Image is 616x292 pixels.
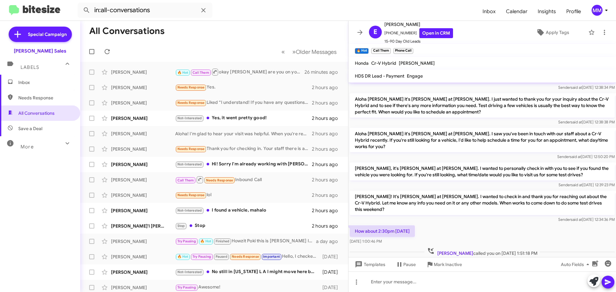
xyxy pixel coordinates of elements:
[18,79,73,86] span: Inbox
[312,130,343,137] div: 2 hours ago
[312,192,343,198] div: 2 hours ago
[175,207,312,214] div: I found a vehicle, mahalo
[177,193,205,197] span: Needs Response
[281,48,285,56] span: «
[18,95,73,101] span: Needs Response
[319,254,343,260] div: [DATE]
[419,28,453,38] a: Open in CRM
[312,100,343,106] div: 2 hours ago
[175,238,316,245] div: Howzit Poki this is [PERSON_NAME] I just wanted to let you know that I decided to purchase anothe...
[175,145,312,153] div: Thank you for checking in. Your staff there is awesome!
[373,27,377,37] span: E
[206,178,233,182] span: Needs Response
[354,259,385,270] span: Templates
[399,60,435,66] span: [PERSON_NAME]
[312,161,343,168] div: 2 hours ago
[175,114,312,122] div: Yes, it went pretty good!
[350,128,615,152] p: Aloha [PERSON_NAME] it's [PERSON_NAME] at [PERSON_NAME]. I saw you've been in touch with our staf...
[193,71,209,75] span: Call Them
[177,147,205,151] span: Needs Response
[558,120,615,124] span: Sender [DATE] 12:38:38 PM
[316,238,343,245] div: a day ago
[312,207,343,214] div: 2 hours ago
[175,161,312,168] div: Hi! Sorry I'm already working with [PERSON_NAME] and he's keeping me in the loop. thank you though!
[561,259,592,270] span: Auto Fields
[390,259,421,270] button: Pause
[177,254,188,259] span: 🔥 Hot
[200,239,211,243] span: 🔥 Hot
[371,48,390,54] small: Call Them
[533,2,561,21] a: Insights
[296,48,337,55] span: Older Messages
[28,31,67,38] span: Special Campaign
[407,73,423,79] span: Engage
[350,191,615,215] p: [PERSON_NAME]! It's [PERSON_NAME] at [PERSON_NAME]. I wanted to check in and thank you for reachi...
[175,268,319,276] div: No still in [US_STATE] L A I might move here but thank anyway
[177,178,194,182] span: Call Them
[355,60,369,66] span: Honda
[312,84,343,91] div: 2 hours ago
[193,254,211,259] span: Try Pausing
[371,60,396,66] span: Cr-V Hybrid
[561,2,586,21] a: Profile
[403,259,416,270] span: Pause
[424,247,540,256] span: called you on [DATE] 1:51:18 PM
[348,259,390,270] button: Templates
[111,146,175,152] div: [PERSON_NAME]
[9,27,72,42] a: Special Campaign
[350,225,415,237] p: How about 2:30pm [DATE]
[111,115,175,121] div: [PERSON_NAME]
[571,120,582,124] span: said at
[571,217,582,222] span: said at
[177,71,188,75] span: 🔥 Hot
[558,217,615,222] span: Sender [DATE] 12:34:36 PM
[437,250,473,256] span: [PERSON_NAME]
[586,5,609,16] button: MM
[175,284,319,291] div: Awesome!
[312,223,343,229] div: 2 hours ago
[111,192,175,198] div: [PERSON_NAME]
[175,68,304,76] div: okay [PERSON_NAME] are you on your way
[350,239,382,244] span: [DATE] 1:00:46 PM
[319,284,343,291] div: [DATE]
[111,254,175,260] div: [PERSON_NAME]
[393,48,413,54] small: Phone Call
[232,254,259,259] span: Needs Response
[304,69,343,75] div: 26 minutes ago
[21,144,34,150] span: More
[556,259,597,270] button: Auto Fields
[216,239,230,243] span: Finished
[384,21,453,28] span: [PERSON_NAME]
[501,2,533,21] span: Calendar
[312,115,343,121] div: 2 hours ago
[111,161,175,168] div: [PERSON_NAME]
[177,85,205,89] span: Needs Response
[111,84,175,91] div: [PERSON_NAME]
[288,45,340,58] button: Next
[177,116,202,120] span: Not-Interested
[175,99,312,106] div: Liked “I understand! If you have any questions or need assistance in the future, feel free to rea...
[175,191,312,199] div: lol
[175,253,319,260] div: Hello, I checked this morning and it shows that the CRV was sold so we can cancel our appointment...
[350,163,615,180] p: [PERSON_NAME], it's [PERSON_NAME] at [PERSON_NAME]. I wanted to personally check in with you to s...
[559,182,615,187] span: Sender [DATE] 12:39:23 PM
[111,238,175,245] div: [PERSON_NAME]
[477,2,501,21] a: Inbox
[14,48,66,54] div: [PERSON_NAME] Sales
[177,101,205,105] span: Needs Response
[216,254,227,259] span: Paused
[278,45,340,58] nav: Page navigation example
[177,270,202,274] span: Not-Interested
[175,222,312,229] div: Stop
[177,239,196,243] span: Try Pausing
[111,223,175,229] div: [PERSON_NAME]'I [PERSON_NAME]
[18,110,55,116] span: All Conversations
[89,26,165,36] h1: All Conversations
[319,269,343,275] div: [DATE]
[175,176,312,184] div: Inbound Call
[177,162,202,166] span: Not-Interested
[384,38,453,45] span: 15-90 Day Old Leads
[18,125,42,132] span: Save a Deal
